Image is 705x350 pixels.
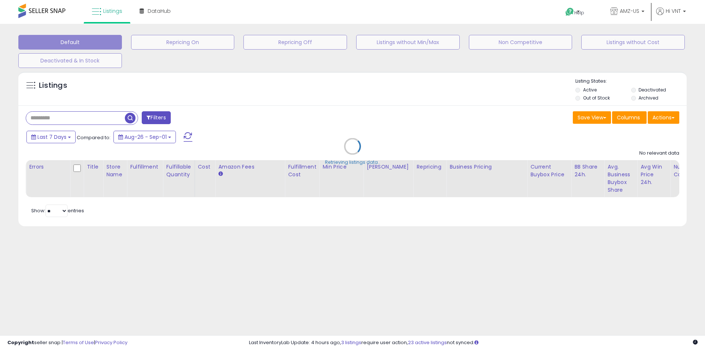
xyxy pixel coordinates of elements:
[574,10,584,16] span: Help
[243,35,347,50] button: Repricing Off
[560,2,599,24] a: Help
[656,7,686,24] a: Hi VNT
[469,35,572,50] button: Non Competitive
[666,7,681,15] span: Hi VNT
[356,35,460,50] button: Listings without Min/Max
[565,7,574,17] i: Get Help
[131,35,235,50] button: Repricing On
[581,35,685,50] button: Listings without Cost
[325,159,380,166] div: Retrieving listings data..
[620,7,639,15] span: AMZ-US
[103,7,122,15] span: Listings
[18,35,122,50] button: Default
[18,53,122,68] button: Deactivated & In Stock
[148,7,171,15] span: DataHub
